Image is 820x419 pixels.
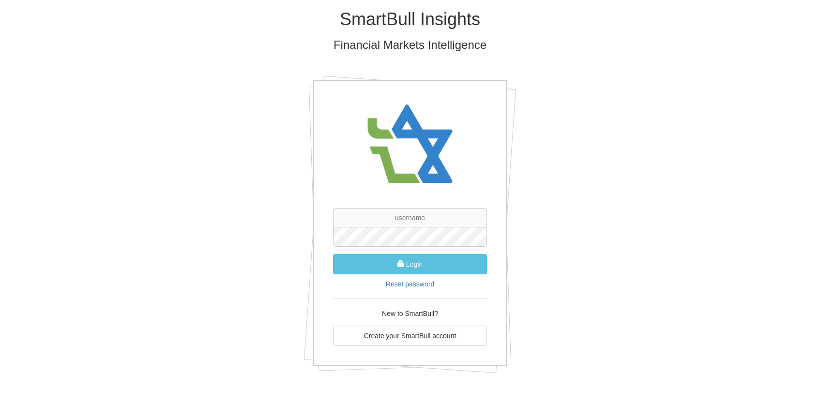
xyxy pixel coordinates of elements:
[333,254,487,274] button: Login
[386,280,434,288] a: Reset password
[362,95,458,194] img: avatar
[333,208,487,227] input: username
[382,310,438,317] span: New to SmartBull?
[333,326,487,346] a: Create your SmartBull account
[127,10,693,29] h1: SmartBull Insights
[127,39,693,51] h3: Financial Markets Intelligence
